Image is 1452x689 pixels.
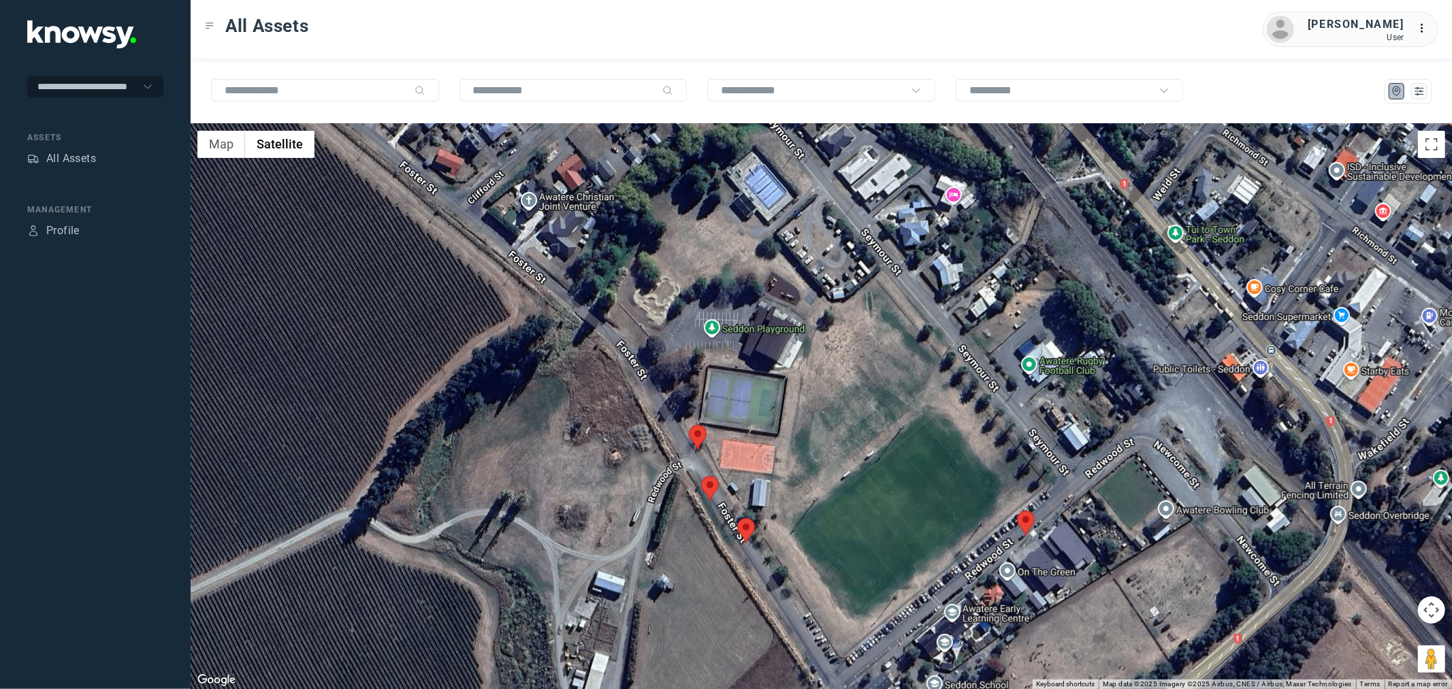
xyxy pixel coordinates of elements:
[1036,679,1095,689] button: Keyboard shortcuts
[46,150,96,167] div: All Assets
[1267,16,1294,43] img: avatar.png
[1418,645,1445,673] button: Drag Pegman onto the map to open Street View
[194,671,239,689] a: Open this area in Google Maps (opens a new window)
[1360,680,1381,688] a: Terms (opens in new tab)
[205,21,214,31] div: Toggle Menu
[225,14,309,38] span: All Assets
[1389,680,1448,688] a: Report a map error
[194,671,239,689] img: Google
[46,223,80,239] div: Profile
[1418,596,1445,624] button: Map camera controls
[662,85,673,96] div: Search
[1103,680,1352,688] span: Map data ©2025 Imagery ©2025 Airbus, CNES / Airbus, Maxar Technologies
[27,131,163,144] div: Assets
[1308,33,1404,42] div: User
[1418,20,1434,39] div: :
[1418,20,1434,37] div: :
[197,131,245,158] button: Show street map
[1391,85,1403,97] div: Map
[27,204,163,216] div: Management
[27,223,80,239] a: ProfileProfile
[27,225,39,237] div: Profile
[415,85,425,96] div: Search
[27,150,96,167] a: AssetsAll Assets
[1308,16,1404,33] div: [PERSON_NAME]
[27,20,136,48] img: Application Logo
[1419,23,1432,33] tspan: ...
[27,153,39,165] div: Assets
[1413,85,1425,97] div: List
[1418,131,1445,158] button: Toggle fullscreen view
[245,131,314,158] button: Show satellite imagery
